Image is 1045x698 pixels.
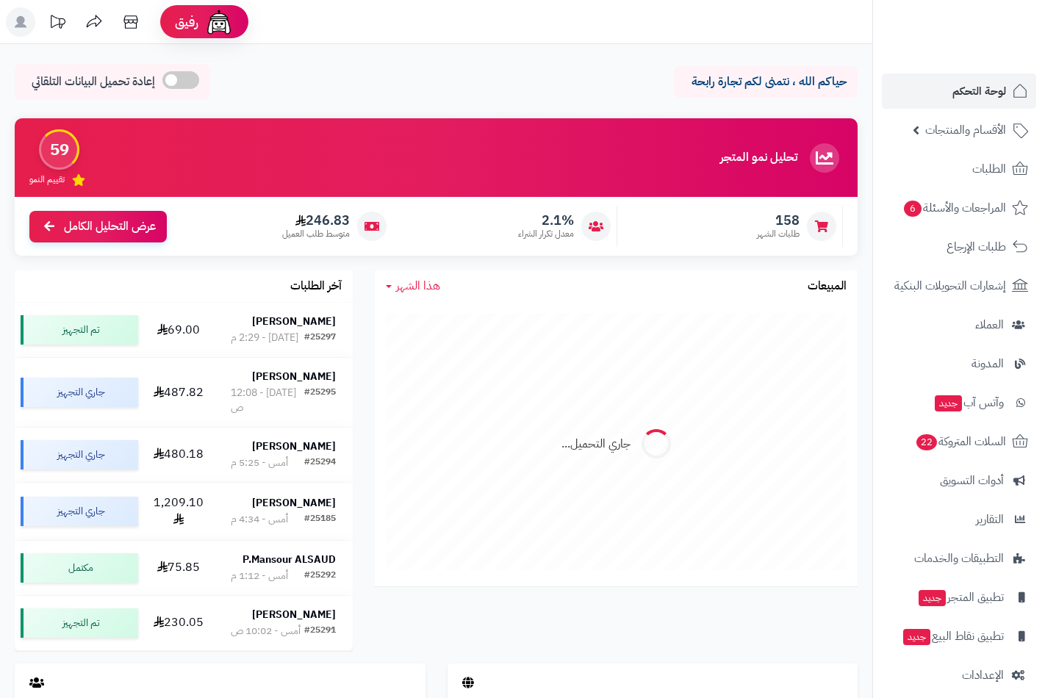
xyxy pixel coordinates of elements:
div: جاري التجهيز [21,440,138,469]
span: جديد [935,395,962,411]
img: ai-face.png [204,7,234,37]
td: 480.18 [144,428,214,482]
span: المراجعات والأسئلة [902,198,1006,218]
a: هذا الشهر [386,278,440,295]
strong: [PERSON_NAME] [252,439,336,454]
div: تم التجهيز [21,608,138,638]
div: جاري التجهيز [21,378,138,407]
a: تطبيق المتجرجديد [882,580,1036,615]
div: #25294 [304,456,336,470]
td: 75.85 [144,541,214,595]
h3: تحليل نمو المتجر [720,151,797,165]
strong: [PERSON_NAME] [252,495,336,511]
strong: [PERSON_NAME] [252,369,336,384]
td: 69.00 [144,303,214,357]
div: أمس - 1:12 م [231,569,288,583]
div: #25297 [304,331,336,345]
a: التقارير [882,502,1036,537]
div: أمس - 10:02 ص [231,624,301,638]
span: 246.83 [282,212,350,229]
span: تقييم النمو [29,173,65,186]
span: تطبيق نقاط البيع [902,626,1004,647]
span: جديد [919,590,946,606]
div: [DATE] - 12:08 ص [231,386,305,415]
span: رفيق [175,13,198,31]
span: إشعارات التحويلات البنكية [894,276,1006,296]
span: طلبات الإرجاع [947,237,1006,257]
span: جديد [903,629,930,645]
a: المراجعات والأسئلة6 [882,190,1036,226]
a: السلات المتروكة22 [882,424,1036,459]
h3: آخر الطلبات [290,280,342,293]
a: عرض التحليل الكامل [29,211,167,242]
span: وآتس آب [933,392,1004,413]
strong: [PERSON_NAME] [252,314,336,329]
span: هذا الشهر [396,277,440,295]
div: جاري التحميل... [561,436,631,453]
span: الأقسام والمنتجات [925,120,1006,140]
span: 6 [904,201,922,217]
span: متوسط طلب العميل [282,228,350,240]
h3: المبيعات [808,280,847,293]
a: العملاء [882,307,1036,342]
span: السلات المتروكة [915,431,1006,452]
a: التطبيقات والخدمات [882,541,1036,576]
div: جاري التجهيز [21,497,138,526]
div: أمس - 4:34 م [231,512,288,527]
span: عرض التحليل الكامل [64,218,156,235]
a: الطلبات [882,151,1036,187]
a: تحديثات المنصة [39,7,76,40]
span: طلبات الشهر [757,228,800,240]
span: المدونة [972,353,1004,374]
span: الإعدادات [962,665,1004,686]
a: طلبات الإرجاع [882,229,1036,265]
a: الإعدادات [882,658,1036,693]
a: لوحة التحكم [882,73,1036,109]
div: [DATE] - 2:29 م [231,331,298,345]
span: إعادة تحميل البيانات التلقائي [32,73,155,90]
span: 158 [757,212,800,229]
td: 1,209.10 [144,483,214,540]
div: تم التجهيز [21,315,138,345]
a: تطبيق نقاط البيعجديد [882,619,1036,654]
span: الطلبات [972,159,1006,179]
div: #25295 [304,386,336,415]
td: 230.05 [144,596,214,650]
a: إشعارات التحويلات البنكية [882,268,1036,303]
img: logo-2.png [945,41,1031,72]
span: التطبيقات والخدمات [914,548,1004,569]
span: لوحة التحكم [952,81,1006,101]
div: #25291 [304,624,336,638]
strong: P.Mansour ALSAUD [243,552,336,567]
span: العملاء [975,314,1004,335]
div: أمس - 5:25 م [231,456,288,470]
a: وآتس آبجديد [882,385,1036,420]
span: أدوات التسويق [940,470,1004,491]
a: أدوات التسويق [882,463,1036,498]
div: مكتمل [21,553,138,583]
strong: [PERSON_NAME] [252,607,336,622]
div: #25185 [304,512,336,527]
span: تطبيق المتجر [917,587,1004,608]
span: 2.1% [518,212,574,229]
span: التقارير [976,509,1004,530]
td: 487.82 [144,358,214,427]
span: معدل تكرار الشراء [518,228,574,240]
p: حياكم الله ، نتمنى لكم تجارة رابحة [685,73,847,90]
div: #25292 [304,569,336,583]
span: 22 [916,434,937,450]
a: المدونة [882,346,1036,381]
